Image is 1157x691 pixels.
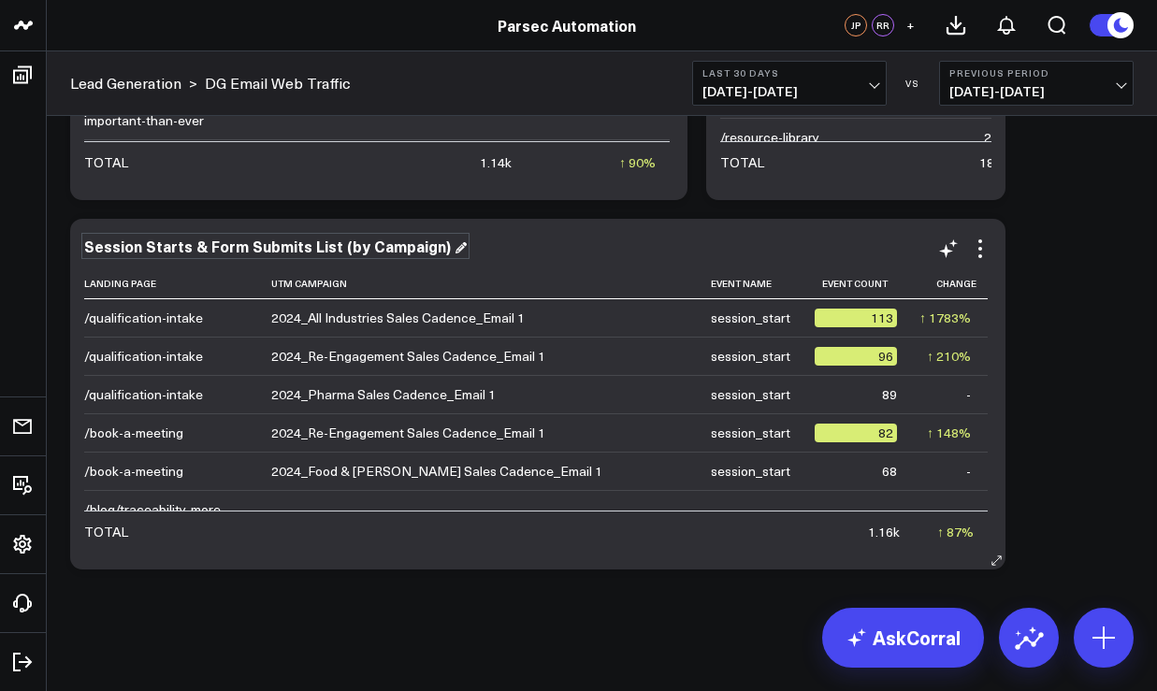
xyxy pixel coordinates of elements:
div: 2 [984,128,991,147]
div: session_start [711,385,790,404]
div: /book-a-meeting [84,462,183,481]
div: session_start [711,309,790,327]
div: TOTAL [720,153,764,172]
button: Last 30 Days[DATE]-[DATE] [692,61,887,106]
div: Session Starts & Form Submits List (by Campaign) [84,236,467,256]
div: 18 [979,153,994,172]
th: Utm Campaign [271,268,711,299]
div: 2025_Customer Newsletter_August [271,510,484,528]
div: - [966,462,971,481]
div: 2024_All Industries Sales Cadence_Email 1 [271,309,525,327]
div: /resource-library [720,128,819,147]
div: VS [896,78,930,89]
b: Previous Period [949,67,1123,79]
th: Event Name [711,268,815,299]
div: session_start [711,510,790,528]
div: ↑ 87% [937,523,974,541]
span: + [906,19,915,32]
button: Previous Period[DATE]-[DATE] [939,61,1134,106]
div: 68 [882,462,897,481]
div: - [966,385,971,404]
div: /book-a-meeting [84,424,183,442]
div: > [70,73,197,94]
div: session_start [711,424,790,442]
div: JP [845,14,867,36]
span: [DATE] - [DATE] [949,84,1123,99]
div: 43 [882,510,897,528]
div: TOTAL [84,153,128,172]
a: Lead Generation [70,73,181,94]
div: ↑ 1783% [919,309,971,327]
div: session_start [711,462,790,481]
div: /qualification-intake [84,347,203,366]
span: [DATE] - [DATE] [702,84,876,99]
th: Event Count [815,268,914,299]
button: + [899,14,921,36]
div: 96 [815,347,897,366]
div: 89 [882,385,897,404]
div: RR [872,14,894,36]
div: /qualification-intake [84,385,203,404]
div: /qualification-intake [84,309,203,327]
a: Parsec Automation [498,15,636,36]
div: 113 [815,309,897,327]
div: 2024_Food & [PERSON_NAME] Sales Cadence_Email 1 [271,462,602,481]
div: - [966,510,971,528]
th: Change [914,268,988,299]
b: Last 30 Days [702,67,876,79]
div: 1.16k [868,523,900,541]
div: session_start [711,347,790,366]
div: 2024_Pharma Sales Cadence_Email 1 [271,385,496,404]
div: ↑ 90% [619,153,656,172]
div: TOTAL [84,523,128,541]
th: Landing Page [84,268,271,299]
a: AskCorral [822,608,984,668]
div: 82 [815,424,897,442]
div: 1.14k [480,153,512,172]
div: 2024_Re-Engagement Sales Cadence_Email 1 [271,424,545,442]
div: 2024_Re-Engagement Sales Cadence_Email 1 [271,347,545,366]
div: /blog/traceability-more-important-than-ever [84,500,254,538]
div: ↑ 148% [927,424,971,442]
a: DG Email Web Traffic [205,73,351,94]
div: ↑ 210% [927,347,971,366]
